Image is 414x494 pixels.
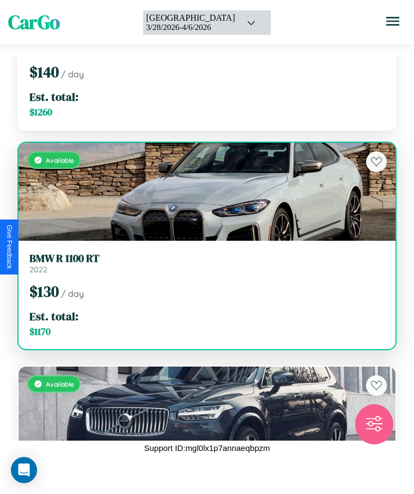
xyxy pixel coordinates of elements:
[61,69,84,80] span: / day
[46,380,74,388] span: Available
[11,457,37,483] div: Open Intercom Messenger
[5,225,13,269] div: Give Feedback
[61,288,84,299] span: / day
[146,23,235,32] div: 3 / 28 / 2026 - 4 / 6 / 2026
[29,308,78,324] span: Est. total:
[46,156,74,164] span: Available
[144,441,270,455] p: Support ID: mgl0lx1p7annaeqbpzm
[8,9,60,35] span: CarGo
[29,62,59,82] span: $ 140
[29,252,385,265] h3: BMW R 1100 RT
[29,325,51,338] span: $ 1170
[29,252,385,275] a: BMW R 1100 RT2022
[146,13,235,23] div: [GEOGRAPHIC_DATA]
[29,265,47,275] span: 2022
[29,281,59,302] span: $ 130
[29,89,78,105] span: Est. total:
[29,106,52,119] span: $ 1260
